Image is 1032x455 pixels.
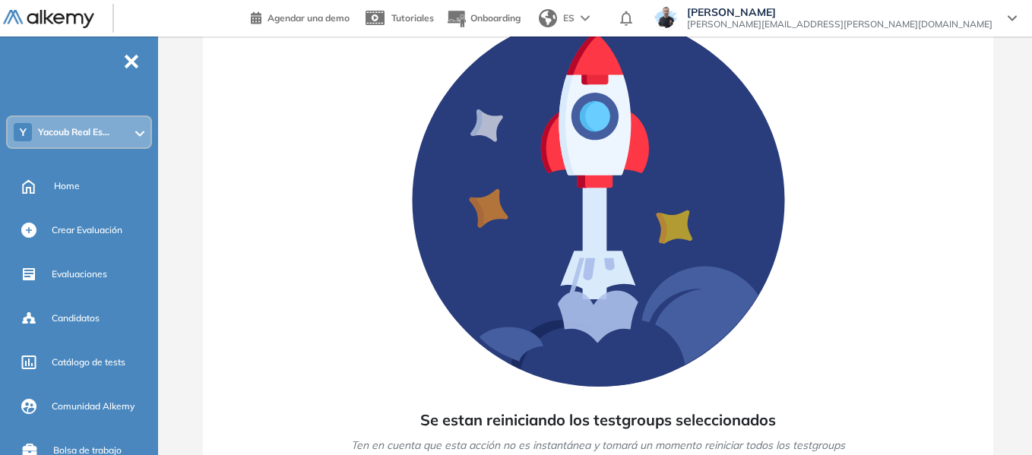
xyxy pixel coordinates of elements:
[687,18,992,30] span: [PERSON_NAME][EMAIL_ADDRESS][PERSON_NAME][DOMAIN_NAME]
[420,409,776,431] span: Se estan reiniciando los testgroups seleccionados
[563,11,575,25] span: ES
[251,8,350,26] a: Agendar una demo
[52,400,135,413] span: Comunidad Alkemy
[391,12,434,24] span: Tutoriales
[52,355,125,369] span: Catálogo de tests
[687,6,992,18] span: [PERSON_NAME]
[52,223,122,237] span: Crear Evaluación
[267,12,350,24] span: Agendar una demo
[38,126,109,138] span: Yacoub Real Es...
[470,12,521,24] span: Onboarding
[351,438,845,453] span: Ten en cuenta que esta acción no es instantánea y tomará un momento reiniciar todos los testgroups
[54,179,80,193] span: Home
[3,10,94,29] img: Logo
[539,9,557,27] img: world
[581,15,590,21] img: arrow
[52,311,100,325] span: Candidatos
[20,126,27,138] span: Y
[446,2,521,35] button: Onboarding
[52,267,107,281] span: Evaluaciones
[956,382,1032,455] iframe: Chat Widget
[956,382,1032,455] div: Widget de chat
